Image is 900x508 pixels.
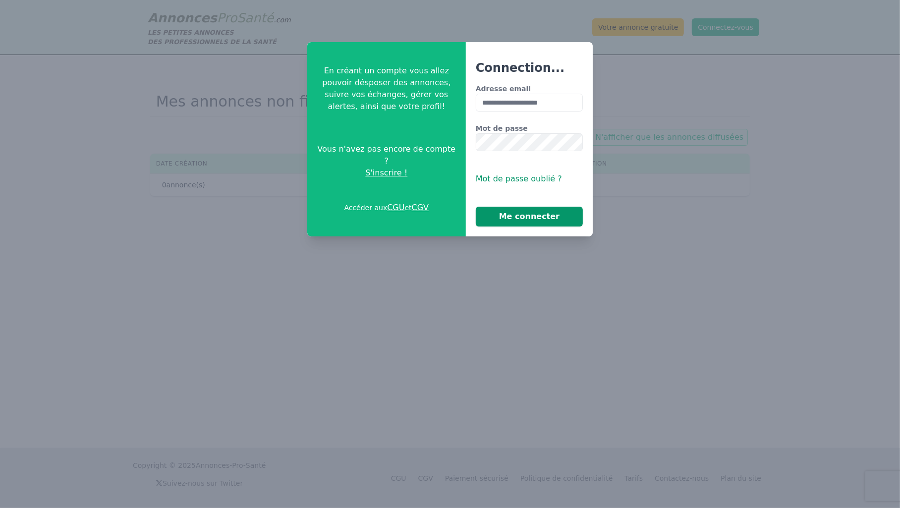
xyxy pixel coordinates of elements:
[344,202,429,214] p: Accéder aux et
[315,65,458,113] p: En créant un compte vous allez pouvoir désposer des annonces, suivre vos échanges, gérer vos aler...
[387,203,404,212] a: CGU
[365,167,407,179] span: S'inscrire !
[315,143,458,167] span: Vous n'avez pas encore de compte ?
[412,203,429,212] a: CGV
[476,123,583,133] label: Mot de passe
[476,84,583,94] label: Adresse email
[476,174,562,183] span: Mot de passe oublié ?
[476,207,583,226] button: Me connecter
[476,60,583,76] h3: Connection...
